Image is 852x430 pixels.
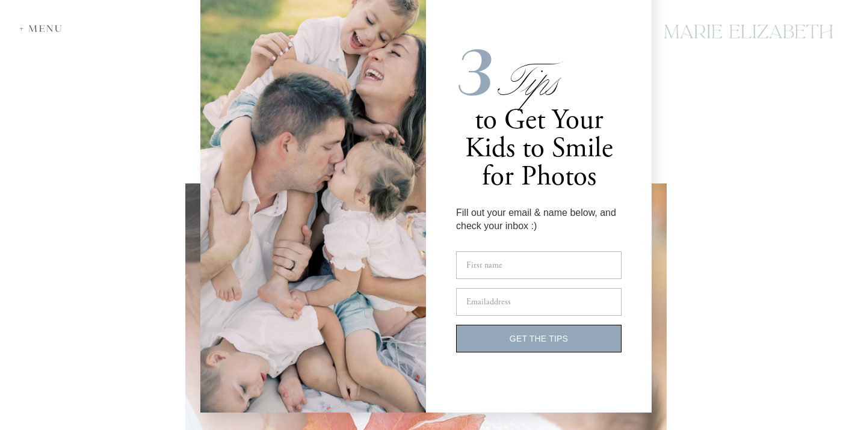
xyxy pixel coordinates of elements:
[466,260,480,271] span: Firs
[456,206,622,233] div: Fill out your email & name below, and check your inbox :)
[510,334,568,343] span: GET THE TIPS
[465,102,613,195] span: to Get Your Kids to Smile for Photos
[493,52,551,111] span: Tips
[466,296,486,307] span: Email
[456,325,622,352] button: GET THE TIPS
[456,34,493,113] i: 3
[480,260,502,271] span: t name
[486,296,511,307] span: address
